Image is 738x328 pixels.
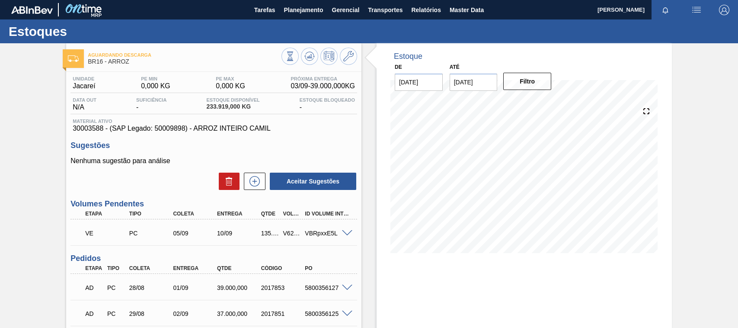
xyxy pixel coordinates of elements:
span: Jacareí [73,82,95,90]
div: 5800356127 [303,284,351,291]
div: Tipo [127,211,176,217]
div: Coleta [171,211,220,217]
div: Aceitar Sugestões [265,172,357,191]
p: AD [85,310,103,317]
span: Relatórios [411,5,441,15]
div: V620187 [281,230,304,237]
span: BR16 - ARROZ [88,58,281,65]
div: N/A [70,97,99,111]
span: Estoque Bloqueado [300,97,355,103]
div: 135.000,000 [259,230,281,237]
h1: Estoques [9,26,162,36]
div: 2017853 [259,284,308,291]
div: - [297,97,357,111]
span: Transportes [368,5,403,15]
div: 5800356125 [303,310,351,317]
div: 05/09/2025 [171,230,220,237]
button: Filtro [503,73,551,90]
div: Qtde [259,211,281,217]
span: Tarefas [254,5,275,15]
span: Data out [73,97,96,103]
span: Próxima Entrega [291,76,355,81]
button: Visão Geral dos Estoques [281,48,299,65]
div: Volume Portal [281,211,304,217]
span: Aguardando Descarga [88,52,281,58]
div: 2017851 [259,310,308,317]
div: Pedido de Compra [105,284,128,291]
span: PE MAX [216,76,245,81]
img: TNhmsLtSVTkK8tSr43FrP2fwEKptu5GPRR3wAAAABJRU5ErkJggg== [11,6,53,14]
div: 02/09/2025 [171,310,220,317]
button: Atualizar Gráfico [301,48,318,65]
div: Coleta [127,265,176,271]
h3: Pedidos [70,254,357,263]
div: Etapa [83,211,132,217]
div: Entrega [171,265,220,271]
img: userActions [691,5,702,15]
h3: Volumes Pendentes [70,199,357,209]
button: Aceitar Sugestões [270,173,356,190]
span: Estoque Disponível [206,97,259,103]
span: Unidade [73,76,95,81]
div: 39.000,000 [215,284,264,291]
span: Master Data [450,5,484,15]
span: 30003588 - (SAP Legado: 50009898) - ARROZ INTEIRO CAMIL [73,125,355,132]
span: 0,000 KG [141,82,170,90]
div: Pedido de Compra [127,230,176,237]
p: VE [85,230,130,237]
span: Gerencial [332,5,360,15]
div: Excluir Sugestões [214,173,240,190]
div: 10/09/2025 [215,230,264,237]
span: 03/09 - 39.000,000 KG [291,82,355,90]
img: Ícone [68,55,79,62]
img: Logout [719,5,729,15]
button: Notificações [652,4,679,16]
div: Volume Enviado para Transporte [83,224,132,243]
span: Material ativo [73,119,355,124]
div: Pedido de Compra [105,310,128,317]
label: Até [450,64,460,70]
span: 233.919,000 KG [206,103,259,110]
span: Suficiência [136,97,166,103]
div: 01/09/2025 [171,284,220,291]
p: AD [85,284,103,291]
input: dd/mm/yyyy [450,74,498,91]
div: Aguardando Descarga [83,304,105,323]
span: Planejamento [284,5,323,15]
div: VBRpxxE5L [303,230,351,237]
p: Nenhuma sugestão para análise [70,157,357,165]
input: dd/mm/yyyy [395,74,443,91]
div: - [134,97,169,111]
span: PE MIN [141,76,170,81]
button: Ir ao Master Data / Geral [340,48,357,65]
div: Código [259,265,308,271]
span: 0,000 KG [216,82,245,90]
div: Tipo [105,265,128,271]
label: De [395,64,402,70]
h3: Sugestões [70,141,357,150]
div: Etapa [83,265,105,271]
div: 37.000,000 [215,310,264,317]
div: Id Volume Interno [303,211,351,217]
div: Aguardando Descarga [83,278,105,297]
button: Programar Estoque [320,48,338,65]
div: Estoque [394,52,422,61]
div: Nova sugestão [240,173,265,190]
div: 29/08/2025 [127,310,176,317]
div: PO [303,265,351,271]
div: Qtde [215,265,264,271]
div: 28/08/2025 [127,284,176,291]
div: Entrega [215,211,264,217]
